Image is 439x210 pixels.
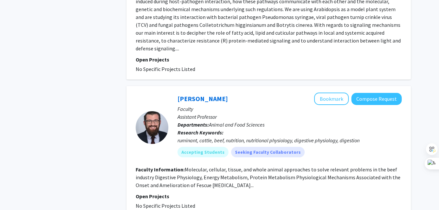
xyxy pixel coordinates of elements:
[231,147,305,157] mat-chip: Seeking Faculty Collaborators
[177,113,402,121] p: Assistant Professor
[177,95,228,103] a: [PERSON_NAME]
[177,105,402,113] p: Faculty
[5,181,28,205] iframe: Chat
[136,166,400,188] fg-read-more: Molecular, cellular, tissue, and whole animal approaches to solve relevant problems in the beef i...
[177,136,402,144] div: ruminant, cattle, beef, nutrition, nutritional physiology, digestive physiology, digestion
[177,121,209,128] b: Departments:
[209,121,264,128] span: Animal and Food Sciences
[136,202,195,209] span: No Specific Projects Listed
[351,93,402,105] button: Compose Request to Ronald Trotta
[136,192,402,200] p: Open Projects
[177,129,224,136] b: Research Keywords:
[314,93,349,105] button: Add Ronald Trotta to Bookmarks
[177,147,228,157] mat-chip: Accepting Students
[136,56,402,63] p: Open Projects
[136,166,185,173] b: Faculty Information:
[136,66,195,72] span: No Specific Projects Listed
